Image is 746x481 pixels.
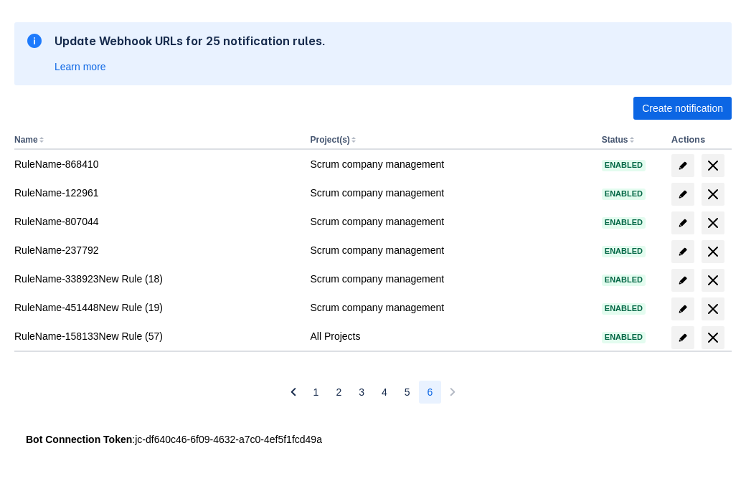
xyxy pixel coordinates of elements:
span: Enabled [602,190,646,198]
button: Page 2 [327,381,350,404]
span: Enabled [602,247,646,255]
span: delete [704,272,722,289]
div: : jc-df640c46-6f09-4632-a7c0-4ef5f1fcd49a [26,432,720,447]
div: RuleName-237792 [14,243,298,257]
button: Page 5 [396,381,419,404]
span: edit [677,275,689,286]
button: Project(s) [310,135,349,145]
span: delete [704,186,722,203]
div: RuleName-122961 [14,186,298,200]
button: Page 6 [419,381,442,404]
span: delete [704,157,722,174]
span: delete [704,300,722,318]
span: delete [704,243,722,260]
span: edit [677,332,689,343]
div: RuleName-158133New Rule (57) [14,329,298,343]
span: delete [704,329,722,346]
button: Next [441,381,464,404]
div: All Projects [310,329,590,343]
th: Actions [666,131,732,150]
nav: Pagination [282,381,465,404]
span: edit [677,217,689,229]
div: Scrum company management [310,214,590,229]
div: RuleName-338923New Rule (18) [14,272,298,286]
span: information [26,32,43,49]
div: RuleName-807044 [14,214,298,229]
span: 3 [359,381,364,404]
div: Scrum company management [310,272,590,286]
div: RuleName-868410 [14,157,298,171]
div: Scrum company management [310,300,590,315]
button: Page 1 [305,381,328,404]
span: Create notification [642,97,723,120]
span: edit [677,246,689,257]
span: 2 [336,381,341,404]
div: RuleName-451448New Rule (19) [14,300,298,315]
span: 1 [313,381,319,404]
a: Learn more [55,59,106,74]
button: Page 4 [373,381,396,404]
span: Enabled [602,219,646,227]
div: Scrum company management [310,157,590,171]
h2: Update Webhook URLs for 25 notification rules. [55,34,326,48]
div: Scrum company management [310,243,590,257]
span: Enabled [602,333,646,341]
span: 5 [405,381,410,404]
button: Previous [282,381,305,404]
span: delete [704,214,722,232]
span: Enabled [602,276,646,284]
button: Name [14,135,38,145]
button: Status [602,135,628,145]
div: Scrum company management [310,186,590,200]
span: Enabled [602,161,646,169]
button: Create notification [633,97,732,120]
span: edit [677,160,689,171]
span: edit [677,189,689,200]
strong: Bot Connection Token [26,434,132,445]
span: Enabled [602,305,646,313]
span: 4 [382,381,387,404]
span: edit [677,303,689,315]
span: 6 [428,381,433,404]
button: Page 3 [350,381,373,404]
